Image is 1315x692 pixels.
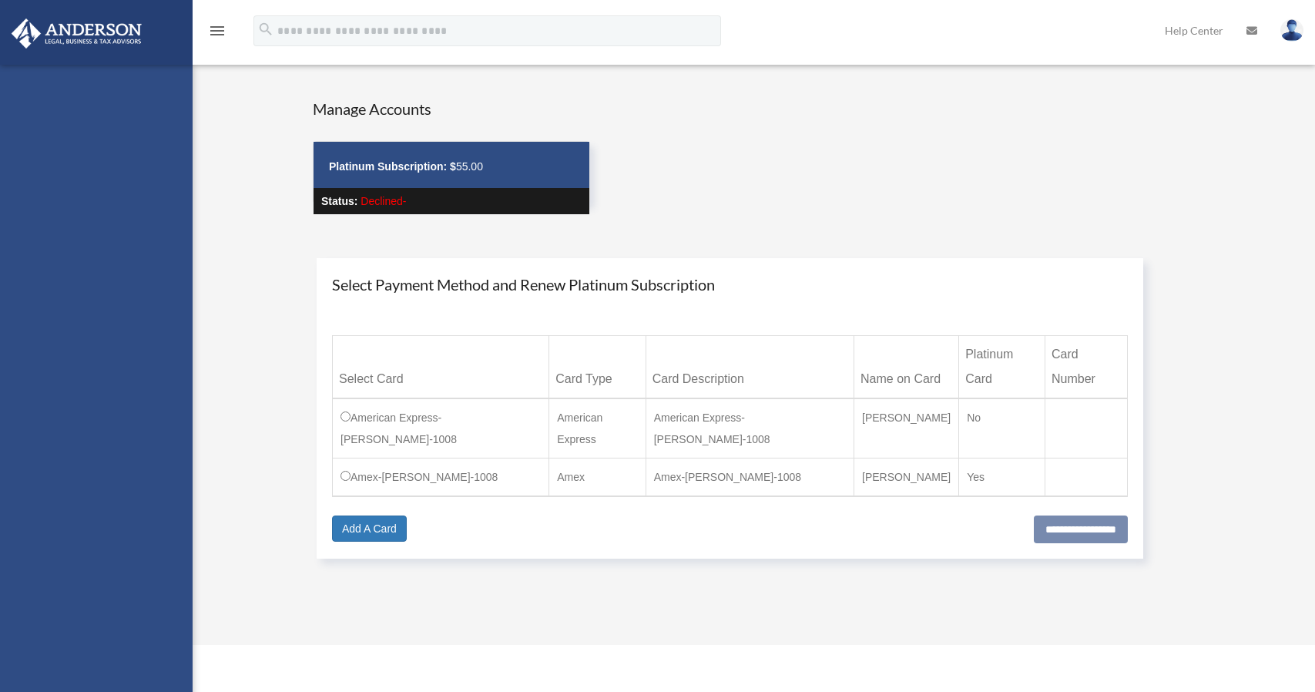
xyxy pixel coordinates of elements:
[333,335,549,398] th: Select Card
[549,458,646,496] td: Amex
[646,335,854,398] th: Card Description
[7,18,146,49] img: Anderson Advisors Platinum Portal
[549,335,646,398] th: Card Type
[959,398,1045,459] td: No
[959,458,1045,496] td: Yes
[257,21,274,38] i: search
[549,398,646,459] td: American Express
[208,22,226,40] i: menu
[208,27,226,40] a: menu
[959,335,1045,398] th: Platinum Card
[321,195,357,207] strong: Status:
[854,335,959,398] th: Name on Card
[329,160,456,173] strong: Platinum Subscription: $
[332,274,1128,295] h4: Select Payment Method and Renew Platinum Subscription
[333,398,549,459] td: American Express-[PERSON_NAME]-1008
[1280,19,1303,42] img: User Pic
[1045,335,1128,398] th: Card Number
[361,195,406,207] span: Declined-
[313,98,590,119] h4: Manage Accounts
[854,458,959,496] td: [PERSON_NAME]
[854,398,959,459] td: [PERSON_NAME]
[333,458,549,496] td: Amex-[PERSON_NAME]-1008
[646,398,854,459] td: American Express-[PERSON_NAME]-1008
[646,458,854,496] td: Amex-[PERSON_NAME]-1008
[332,516,407,542] a: Add A Card
[329,157,574,176] p: 55.00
